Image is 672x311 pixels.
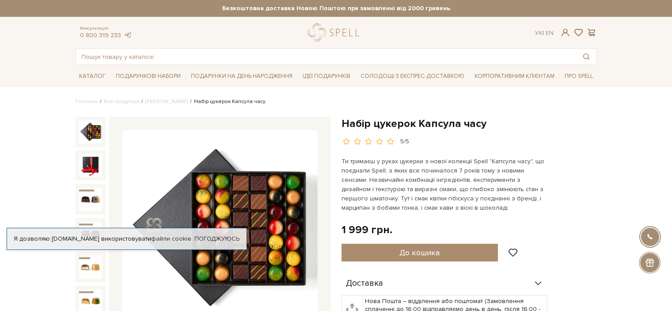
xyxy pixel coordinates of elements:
[79,188,102,211] img: Набір цукерок Капсула часу
[471,69,558,83] a: Корпоративним клієнтам
[576,49,596,65] button: Пошук товару у каталозі
[112,69,184,83] a: Подарункові набори
[76,4,597,12] strong: Безкоштовна доставка Новою Поштою при замовленні від 2000 гривень
[187,69,296,83] a: Подарунки на День народження
[194,235,239,243] a: Погоджуюсь
[79,120,102,143] img: Набір цукерок Капсула часу
[561,69,596,83] a: Про Spell
[399,248,440,257] span: До кошика
[79,255,102,278] img: Набір цукерок Капсула часу
[342,223,392,237] div: 1 999 грн.
[76,98,98,105] a: Головна
[346,280,383,288] span: Доставка
[308,23,363,42] a: logo
[79,222,102,245] img: Набір цукерок Капсула часу
[342,244,498,261] button: До кошика
[7,235,247,243] div: Я дозволяю [DOMAIN_NAME] використовувати
[342,117,597,131] h1: Набір цукерок Капсула часу
[546,29,554,37] a: En
[357,69,468,84] a: Солодощі з експрес-доставкою
[80,26,132,31] span: Консультація:
[80,31,121,39] a: 0 800 319 233
[104,98,139,105] a: Вся продукція
[400,138,409,146] div: 5/5
[123,31,132,39] a: telegram
[79,154,102,177] img: Набір цукерок Капсула часу
[299,69,354,83] a: Ідеї подарунків
[535,29,554,37] div: Ук
[76,69,109,83] a: Каталог
[188,98,266,106] li: Набір цукерок Капсула часу
[145,98,188,105] a: [PERSON_NAME]
[543,29,544,37] span: |
[151,235,191,242] a: файли cookie
[342,157,549,212] p: Ти тримаєш у руках цукерки з нової колекції Spell "Капсула часу", що поєднали Spell, з яких все п...
[76,49,576,65] input: Пошук товару у каталозі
